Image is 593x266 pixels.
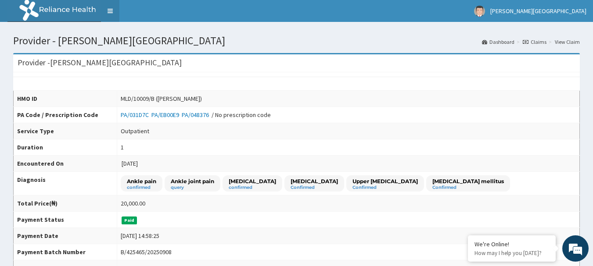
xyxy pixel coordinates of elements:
p: Upper [MEDICAL_DATA] [352,177,418,185]
a: PA/031D7C [121,111,151,119]
small: confirmed [229,185,276,190]
th: Payment Batch Number [14,244,117,260]
h1: Provider - [PERSON_NAME][GEOGRAPHIC_DATA] [13,35,580,46]
span: We're online! [51,78,121,167]
th: Encountered On [14,156,117,172]
p: Ankle pain [127,177,156,185]
p: [MEDICAL_DATA] mellitus [432,177,504,185]
span: [PERSON_NAME][GEOGRAPHIC_DATA] [490,7,586,15]
div: [DATE] 14:58:25 [121,231,159,240]
div: B/425465/20250908 [121,248,172,256]
h3: Provider - [PERSON_NAME][GEOGRAPHIC_DATA] [18,59,182,67]
th: Diagnosis [14,172,117,195]
span: Paid [122,216,137,224]
small: query [171,185,214,190]
a: PA/048376 [182,111,212,119]
div: 1 [121,143,124,152]
img: d_794563401_company_1708531726252_794563401 [16,44,36,66]
small: Confirmed [432,185,504,190]
small: confirmed [127,185,156,190]
a: PA/EB00E9 [151,111,182,119]
a: View Claim [555,38,580,46]
a: Dashboard [482,38,514,46]
p: Ankle joint pain [171,177,214,185]
div: Chat with us now [46,49,147,60]
th: HMO ID [14,91,117,107]
p: How may I help you today? [474,249,549,257]
p: [MEDICAL_DATA] [229,177,276,185]
th: PA Code / Prescription Code [14,107,117,123]
div: We're Online! [474,240,549,248]
div: Outpatient [121,127,149,135]
th: Payment Status [14,212,117,228]
small: Confirmed [352,185,418,190]
textarea: Type your message and hit 'Enter' [4,175,167,206]
div: MLD/10009/B ([PERSON_NAME]) [121,94,202,103]
a: Claims [523,38,546,46]
div: 20,000.00 [121,199,145,208]
th: Service Type [14,123,117,139]
div: Minimize live chat window [144,4,165,25]
div: / No prescription code [121,110,271,119]
span: [DATE] [122,160,138,167]
th: Duration [14,139,117,156]
p: [MEDICAL_DATA] [291,177,338,185]
th: Total Price(₦) [14,195,117,212]
small: Confirmed [291,185,338,190]
img: User Image [474,6,485,17]
th: Payment Date [14,228,117,244]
